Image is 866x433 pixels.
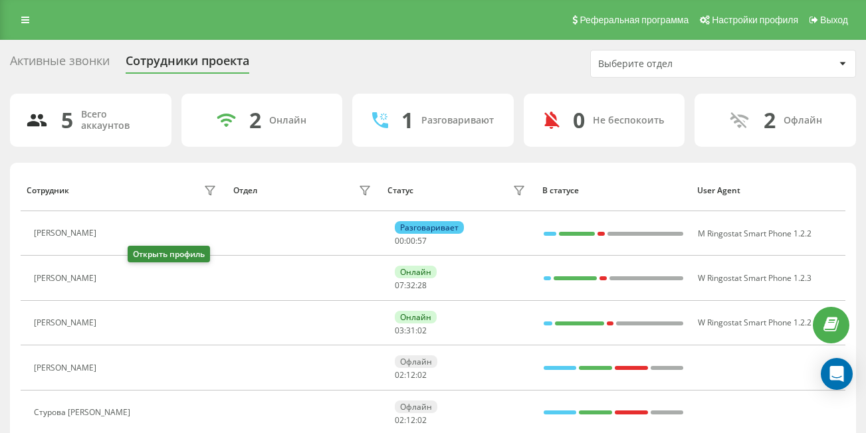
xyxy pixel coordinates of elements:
[10,54,110,74] div: Активные звонки
[395,281,427,290] div: : :
[128,246,210,262] div: Открыть профиль
[421,115,494,126] div: Разговаривают
[395,369,404,381] span: 02
[417,414,427,426] span: 02
[406,235,415,246] span: 00
[698,228,812,239] span: M Ringostat Smart Phone 1.2.2
[406,369,415,381] span: 12
[395,416,427,425] div: : :
[820,15,848,25] span: Выход
[27,186,69,195] div: Сотрудник
[542,186,685,195] div: В статусе
[764,108,776,133] div: 2
[395,280,404,291] span: 07
[34,318,100,327] div: [PERSON_NAME]
[698,272,812,284] span: W Ringostat Smart Phone 1.2.3
[387,186,413,195] div: Статус
[395,414,404,426] span: 02
[395,355,437,368] div: Офлайн
[697,186,839,195] div: User Agent
[395,326,427,335] div: : :
[417,325,427,336] span: 02
[61,108,73,133] div: 5
[395,266,437,278] div: Онлайн
[401,108,413,133] div: 1
[406,414,415,426] span: 12
[34,228,100,238] div: [PERSON_NAME]
[573,108,585,133] div: 0
[712,15,798,25] span: Настройки профиля
[269,115,306,126] div: Онлайн
[395,235,404,246] span: 00
[598,58,757,70] div: Выберите отдел
[698,317,812,328] span: W Ringostat Smart Phone 1.2.2
[81,109,156,131] div: Всего аккаунтов
[395,371,427,380] div: : :
[417,369,427,381] span: 02
[395,400,437,413] div: Офлайн
[593,115,664,126] div: Не беспокоить
[249,108,261,133] div: 2
[821,358,853,390] div: Open Intercom Messenger
[580,15,689,25] span: Реферальная программа
[406,280,415,291] span: 32
[395,311,437,323] div: Онлайн
[34,363,100,373] div: [PERSON_NAME]
[784,115,822,126] div: Офлайн
[34,274,100,283] div: [PERSON_NAME]
[126,54,249,74] div: Сотрудники проекта
[34,408,134,417] div: Cтурова [PERSON_NAME]
[406,325,415,336] span: 31
[233,186,257,195] div: Отдел
[395,221,464,234] div: Разговаривает
[395,236,427,246] div: : :
[417,235,427,246] span: 57
[395,325,404,336] span: 03
[417,280,427,291] span: 28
